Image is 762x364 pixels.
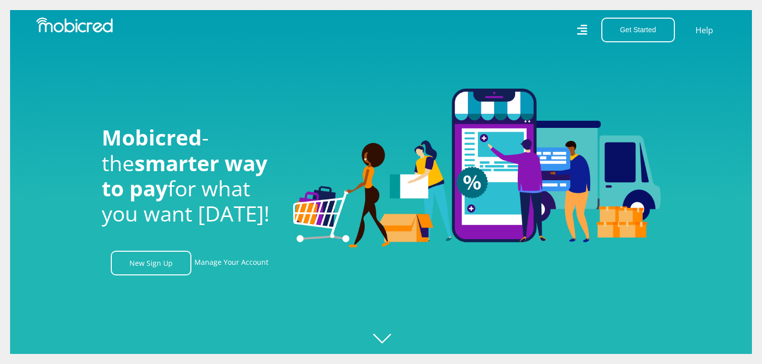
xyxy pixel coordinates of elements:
img: Welcome to Mobicred [293,89,661,248]
a: New Sign Up [111,251,191,275]
span: Mobicred [102,123,202,152]
button: Get Started [601,18,675,42]
a: Manage Your Account [194,251,268,275]
a: Help [695,24,714,37]
img: Mobicred [36,18,113,33]
span: smarter way to pay [102,149,267,202]
h1: - the for what you want [DATE]! [102,125,278,227]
